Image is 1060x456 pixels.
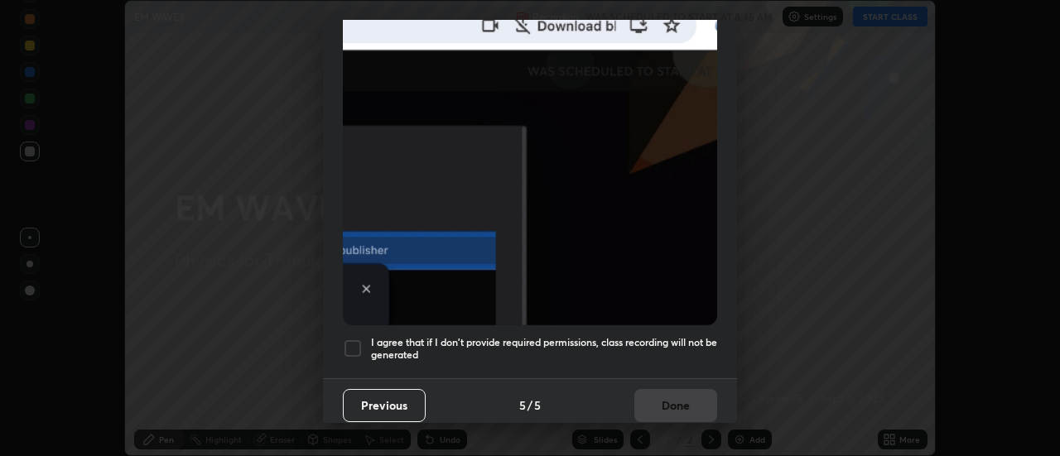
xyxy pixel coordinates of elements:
[528,396,532,414] h4: /
[371,336,717,362] h5: I agree that if I don't provide required permissions, class recording will not be generated
[343,389,426,422] button: Previous
[534,396,541,414] h4: 5
[519,396,526,414] h4: 5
